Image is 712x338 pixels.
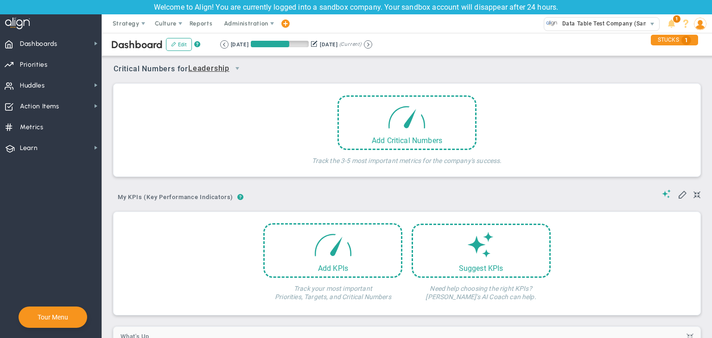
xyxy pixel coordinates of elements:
div: Suggest KPIs [413,264,549,273]
span: Learn [20,138,38,158]
img: 33584.Company.photo [546,18,558,29]
span: Edit My KPIs [678,189,687,199]
span: Metrics [20,118,44,137]
li: Help & Frequently Asked Questions (FAQ) [679,14,693,33]
span: (Current) [339,40,362,49]
span: Leadership [188,63,229,75]
span: Culture [155,20,177,27]
span: Strategy [113,20,140,27]
button: Tour Menu [35,313,71,321]
span: Dashboard [111,38,163,51]
span: 1 [673,15,680,23]
span: Huddles [20,76,45,95]
span: Priorities [20,55,48,75]
h4: Need help choosing the right KPIs? [PERSON_NAME]'s AI Coach can help. [412,278,551,301]
div: [DATE] [320,40,337,49]
h4: Track your most important Priorities, Targets, and Critical Numbers [263,278,402,301]
span: Critical Numbers for [114,61,248,78]
div: Period Progress: 66% Day 60 of 90 with 30 remaining. [251,41,309,47]
div: STUCKS [651,35,698,45]
li: Announcements [664,14,679,33]
img: 202891.Person.photo [694,18,706,30]
span: Data Table Test Company (Sandbox) [558,18,662,30]
div: [DATE] [231,40,248,49]
span: select [646,18,659,31]
span: Reports [185,14,217,33]
span: Suggestions (AI Feature) [662,189,671,198]
button: Go to next period [364,40,372,49]
h4: Track the 3-5 most important metrics for the company's success. [312,150,502,165]
span: Action Items [20,97,59,116]
span: My KPIs (Key Performance Indicators) [114,190,237,205]
button: My KPIs (Key Performance Indicators) [114,190,237,206]
button: Go to previous period [220,40,229,49]
span: Dashboards [20,34,57,54]
button: Edit [166,38,192,51]
span: 1 [681,36,691,45]
div: Add Critical Numbers [339,136,475,145]
div: Add KPIs [265,264,401,273]
span: select [229,61,245,76]
span: Administration [224,20,268,27]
